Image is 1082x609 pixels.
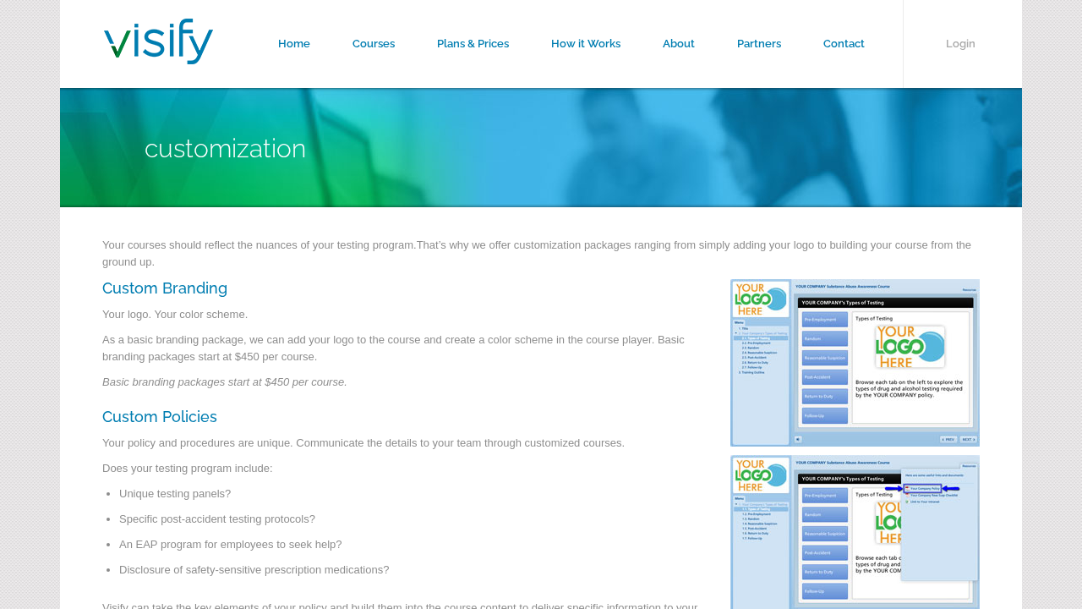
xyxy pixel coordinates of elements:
[102,460,980,486] p: Does your testing program include:
[102,376,347,388] em: Basic branding packages start at $450 per course.
[104,45,213,69] a: Visify Training
[102,408,980,425] h3: Custom Policies
[104,19,213,64] img: Visify Training
[102,237,980,279] p: Your courses should reflect the nuances of your testing program.That’s why we offer customization...
[119,511,980,536] p: Specific post-accident testing protocols?
[102,435,980,460] p: Your policy and procedures are unique. Communicate the details to your team through customized co...
[119,486,980,511] p: Unique testing panels?
[102,279,980,297] h3: Custom Branding
[102,332,980,374] p: As a basic branding package, we can add your logo to the course and create a color scheme in the ...
[119,562,980,587] p: Disclosure of safety-sensitive prescription medications?
[119,536,980,562] p: An EAP program for employees to seek help?
[102,306,980,332] p: Your logo. Your color scheme.
[145,134,306,163] span: Customization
